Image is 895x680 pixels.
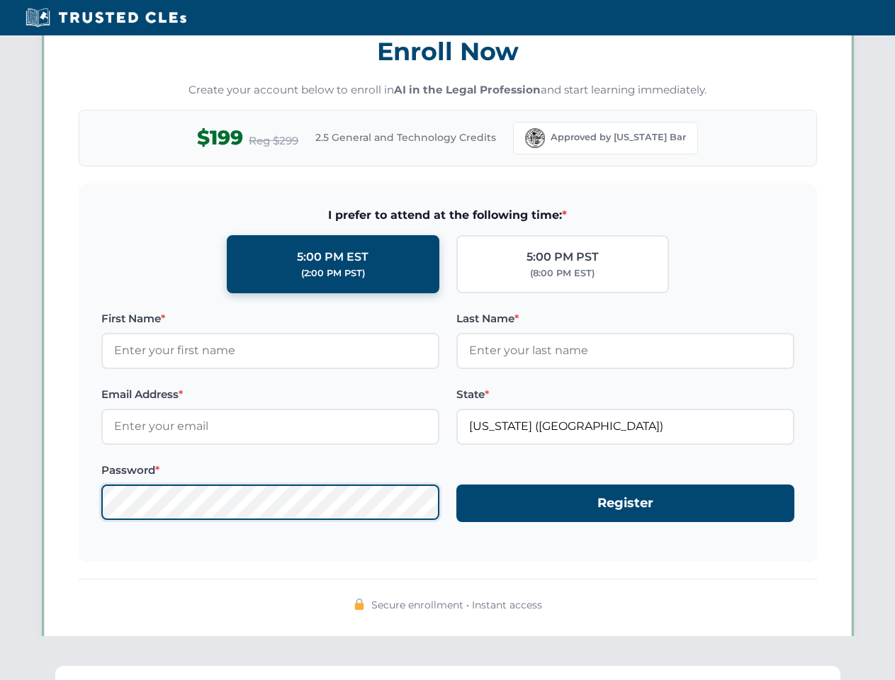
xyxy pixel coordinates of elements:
[197,122,243,154] span: $199
[371,597,542,613] span: Secure enrollment • Instant access
[297,248,368,266] div: 5:00 PM EST
[456,310,794,327] label: Last Name
[527,248,599,266] div: 5:00 PM PST
[315,130,496,145] span: 2.5 General and Technology Credits
[456,409,794,444] input: Florida (FL)
[79,29,817,74] h3: Enroll Now
[101,333,439,368] input: Enter your first name
[456,333,794,368] input: Enter your last name
[79,82,817,98] p: Create your account below to enroll in and start learning immediately.
[551,130,686,144] span: Approved by [US_STATE] Bar
[101,310,439,327] label: First Name
[21,7,191,28] img: Trusted CLEs
[530,266,595,280] div: (8:00 PM EST)
[101,462,439,479] label: Password
[301,266,365,280] div: (2:00 PM PST)
[101,409,439,444] input: Enter your email
[525,128,545,148] img: Florida Bar
[249,132,298,149] span: Reg $299
[354,599,365,610] img: 🔒
[101,386,439,403] label: Email Address
[101,206,794,225] span: I prefer to attend at the following time:
[394,83,541,96] strong: AI in the Legal Profession
[456,484,794,522] button: Register
[456,386,794,403] label: State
